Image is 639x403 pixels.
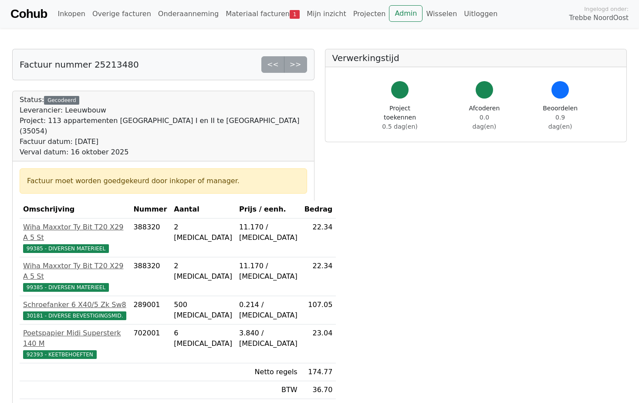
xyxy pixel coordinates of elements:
div: Status: [20,95,307,157]
a: Wisselen [423,5,460,23]
td: 23.04 [301,324,336,363]
a: Cohub [10,3,47,24]
a: Overige facturen [89,5,155,23]
td: 107.05 [301,296,336,324]
div: Gecodeerd [44,96,79,105]
a: Materiaal facturen1 [222,5,303,23]
div: 3.840 / [MEDICAL_DATA] [239,328,298,349]
div: Afcoderen [468,104,501,131]
td: 36.70 [301,381,336,399]
td: 388320 [130,219,170,257]
div: Beoordelen [543,104,578,131]
td: 22.34 [301,219,336,257]
div: 0.214 / [MEDICAL_DATA] [239,300,298,321]
div: Factuur datum: [DATE] [20,137,307,147]
a: Inkopen [54,5,88,23]
a: Onderaanneming [155,5,222,23]
td: 289001 [130,296,170,324]
div: 2 [MEDICAL_DATA] [174,261,232,282]
div: Schroefanker 6 X40/5 Zk Sw8 [23,300,126,310]
span: 0.9 dag(en) [548,114,572,130]
td: 22.34 [301,257,336,296]
th: Nummer [130,201,170,219]
span: 0.5 dag(en) [382,123,417,130]
h5: Verwerkingstijd [332,53,620,63]
span: 30181 - DIVERSE BEVESTIGINGSMID. [23,311,126,320]
div: 2 [MEDICAL_DATA] [174,222,232,243]
th: Bedrag [301,201,336,219]
div: Factuur moet worden goedgekeurd door inkoper of manager. [27,176,300,186]
th: Aantal [170,201,236,219]
div: 11.170 / [MEDICAL_DATA] [239,261,298,282]
span: 0.0 dag(en) [473,114,497,130]
h5: Factuur nummer 25213480 [20,59,139,70]
span: 92393 - KEETBEHOEFTEN [23,350,97,359]
div: 11.170 / [MEDICAL_DATA] [239,222,298,243]
div: 500 [MEDICAL_DATA] [174,300,232,321]
span: Trebbe NoordOost [569,13,629,23]
a: Poetspapier Midi Supersterk 140 M92393 - KEETBEHOEFTEN [23,328,126,359]
div: Project toekennen [374,104,426,131]
span: Ingelogd onder: [584,5,629,13]
th: Prijs / eenh. [236,201,301,219]
div: Project: 113 appartementen [GEOGRAPHIC_DATA] I en II te [GEOGRAPHIC_DATA] (35054) [20,116,307,137]
th: Omschrijving [20,201,130,219]
a: Admin [389,5,423,22]
a: Mijn inzicht [303,5,350,23]
td: Netto regels [236,363,301,381]
span: 99385 - DIVERSEN MATERIEEL [23,283,109,292]
a: Schroefanker 6 X40/5 Zk Sw830181 - DIVERSE BEVESTIGINGSMID. [23,300,126,321]
a: Wiha Maxxtor Ty Bit T20 X29 A 5 St99385 - DIVERSEN MATERIEEL [23,222,126,253]
span: 1 [290,10,300,19]
td: BTW [236,381,301,399]
div: Verval datum: 16 oktober 2025 [20,147,307,157]
div: Wiha Maxxtor Ty Bit T20 X29 A 5 St [23,222,126,243]
td: 388320 [130,257,170,296]
td: 702001 [130,324,170,363]
td: 174.77 [301,363,336,381]
div: Poetspapier Midi Supersterk 140 M [23,328,126,349]
a: Projecten [350,5,389,23]
span: 99385 - DIVERSEN MATERIEEL [23,244,109,253]
div: Leverancier: Leeuwbouw [20,105,307,116]
div: Wiha Maxxtor Ty Bit T20 X29 A 5 St [23,261,126,282]
div: 6 [MEDICAL_DATA] [174,328,232,349]
a: Uitloggen [460,5,501,23]
a: Wiha Maxxtor Ty Bit T20 X29 A 5 St99385 - DIVERSEN MATERIEEL [23,261,126,292]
